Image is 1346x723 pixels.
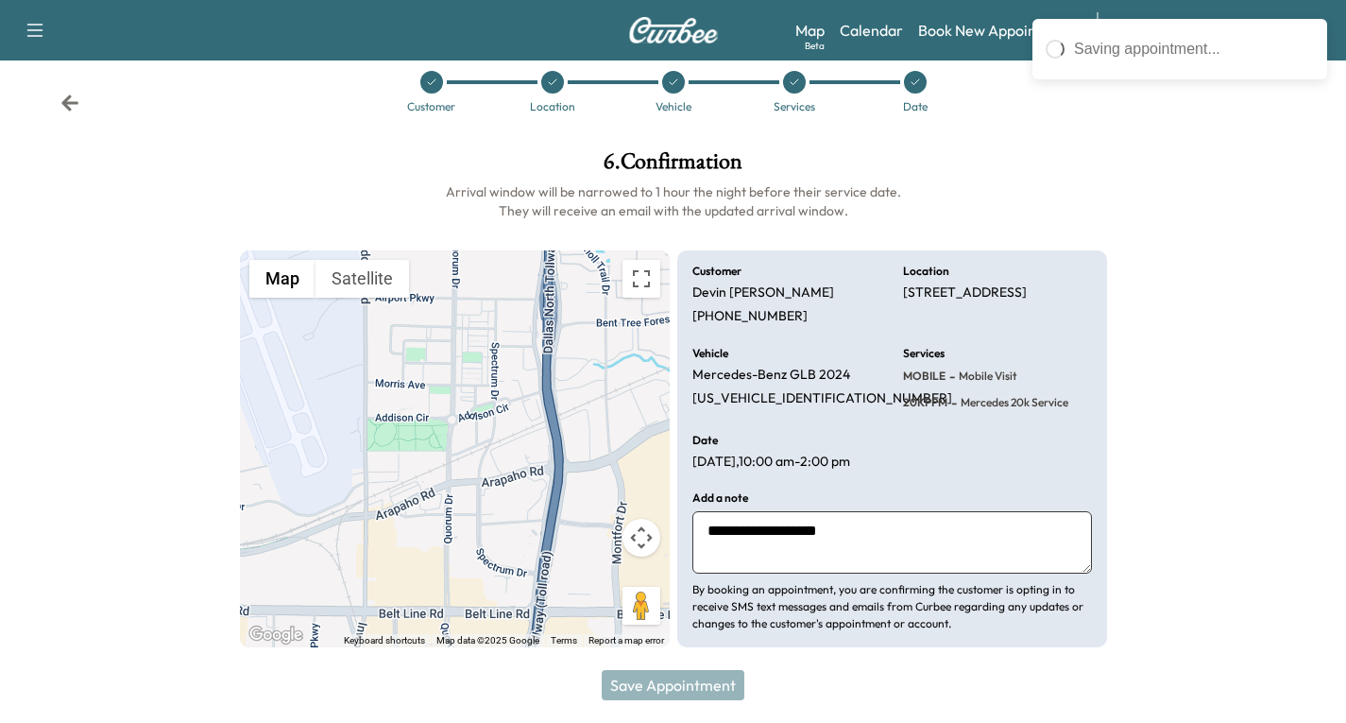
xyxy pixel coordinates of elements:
[60,94,79,112] div: Back
[692,492,748,504] h6: Add a note
[903,395,947,410] span: 20KPPM
[344,634,425,647] button: Keyboard shortcuts
[530,101,575,112] div: Location
[692,390,952,407] p: [US_VEHICLE_IDENTIFICATION_NUMBER]
[692,348,728,359] h6: Vehicle
[957,395,1068,410] span: Mercedes 20k Service
[692,454,850,471] p: [DATE] , 10:00 am - 2:00 pm
[656,101,691,112] div: Vehicle
[622,519,660,557] button: Map camera controls
[692,284,834,301] p: Devin [PERSON_NAME]
[240,182,1107,220] h6: Arrival window will be narrowed to 1 hour the night before their service date. They will receive ...
[628,17,719,43] img: Curbee Logo
[903,101,928,112] div: Date
[551,635,577,646] a: Terms (opens in new tab)
[795,19,825,42] a: MapBeta
[903,369,946,384] span: MOBILE
[903,266,949,277] h6: Location
[947,393,957,412] span: -
[245,623,307,647] a: Open this area in Google Maps (opens a new window)
[692,435,718,446] h6: Date
[903,284,1027,301] p: [STREET_ADDRESS]
[1074,38,1314,60] div: Saving appointment...
[918,19,1078,42] a: Book New Appointment
[249,260,315,298] button: Show street map
[622,260,660,298] button: Toggle fullscreen view
[692,581,1092,632] p: By booking an appointment, you are confirming the customer is opting in to receive SMS text messa...
[774,101,815,112] div: Services
[840,19,903,42] a: Calendar
[240,150,1107,182] h1: 6 . Confirmation
[407,101,455,112] div: Customer
[245,623,307,647] img: Google
[692,308,808,325] p: [PHONE_NUMBER]
[692,367,850,384] p: Mercedes-Benz GLB 2024
[436,635,539,646] span: Map data ©2025 Google
[315,260,409,298] button: Show satellite imagery
[805,39,825,53] div: Beta
[692,266,741,277] h6: Customer
[955,369,1017,384] span: Mobile Visit
[588,635,664,646] a: Report a map error
[946,367,955,386] span: -
[903,348,945,359] h6: Services
[622,587,660,625] button: Drag Pegman onto the map to open Street View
